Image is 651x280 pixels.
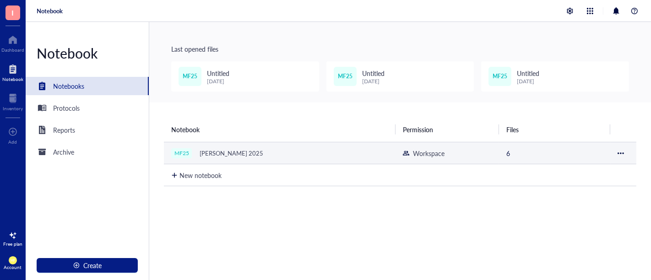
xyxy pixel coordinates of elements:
[83,262,102,269] span: Create
[1,32,24,53] a: Dashboard
[9,139,17,145] div: Add
[26,99,149,117] a: Protocols
[493,72,507,81] span: MF25
[1,47,24,53] div: Dashboard
[53,125,75,135] div: Reports
[517,78,539,85] div: [DATE]
[26,44,149,62] div: Notebook
[362,78,385,85] div: [DATE]
[11,258,15,262] span: MF
[164,117,396,142] th: Notebook
[4,264,22,270] div: Account
[37,258,138,273] button: Create
[499,142,610,164] td: 6
[53,147,74,157] div: Archive
[53,103,80,113] div: Protocols
[2,76,23,82] div: Notebook
[12,7,14,18] span: I
[3,241,22,247] div: Free plan
[183,72,197,81] span: MF25
[413,148,445,158] div: Workspace
[338,72,353,81] span: MF25
[3,106,23,111] div: Inventory
[362,69,385,78] span: Untitled
[26,143,149,161] a: Archive
[207,69,229,78] span: Untitled
[37,7,63,15] a: Notebook
[171,44,629,54] div: Last opened files
[396,117,499,142] th: Permission
[207,78,229,85] div: [DATE]
[26,121,149,139] a: Reports
[26,77,149,95] a: Notebooks
[517,69,539,78] span: Untitled
[195,147,267,160] div: [PERSON_NAME] 2025
[179,170,222,180] div: New notebook
[3,91,23,111] a: Inventory
[2,62,23,82] a: Notebook
[499,117,610,142] th: Files
[53,81,84,91] div: Notebooks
